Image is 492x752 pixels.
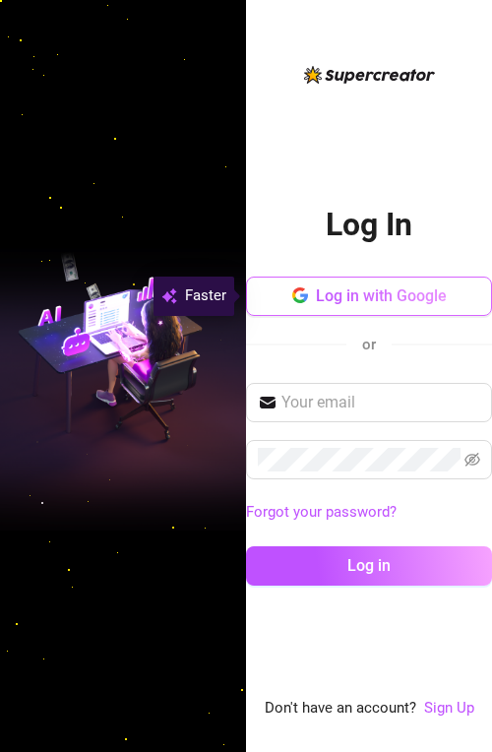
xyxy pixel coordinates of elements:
[362,336,376,353] span: or
[161,284,177,308] img: svg%3e
[316,286,447,305] span: Log in with Google
[246,501,492,525] a: Forgot your password?
[246,277,492,316] button: Log in with Google
[424,699,474,717] a: Sign Up
[246,503,397,521] a: Forgot your password?
[281,391,480,414] input: Your email
[185,284,226,308] span: Faster
[246,546,492,586] button: Log in
[304,66,435,84] img: logo-BBDzfeDw.svg
[464,452,480,468] span: eye-invisible
[424,697,474,721] a: Sign Up
[347,556,391,575] span: Log in
[326,205,412,245] h2: Log In
[265,697,416,721] span: Don't have an account?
